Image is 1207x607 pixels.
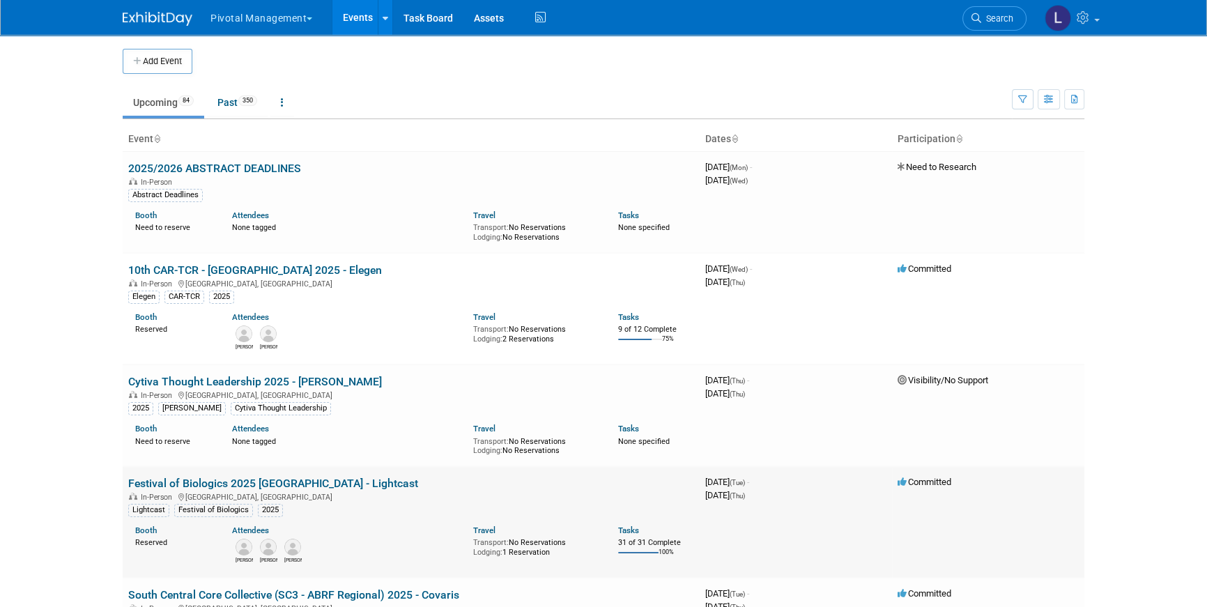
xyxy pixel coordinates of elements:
[128,375,382,388] a: Cytiva Thought Leadership 2025 - [PERSON_NAME]
[730,492,745,500] span: (Thu)
[232,210,269,220] a: Attendees
[141,391,176,400] span: In-Person
[705,277,745,287] span: [DATE]
[473,233,502,242] span: Lodging:
[898,263,951,274] span: Committed
[236,555,253,564] div: Scott Brouilette
[135,312,157,322] a: Booth
[260,539,277,555] img: Carrie Maynard
[618,525,639,535] a: Tasks
[128,162,301,175] a: 2025/2026 ABSTRACT DEADLINES
[662,335,674,354] td: 75%
[232,220,463,233] div: None tagged
[123,12,192,26] img: ExhibitDay
[232,312,269,322] a: Attendees
[141,279,176,289] span: In-Person
[473,424,495,433] a: Travel
[128,588,459,601] a: South Central Core Collective (SC3 - ABRF Regional) 2025 - Covaris
[473,335,502,344] span: Lodging:
[892,128,1084,151] th: Participation
[898,375,988,385] span: Visibility/No Support
[618,437,670,446] span: None specified
[238,95,257,106] span: 350
[747,588,749,599] span: -
[236,325,252,342] img: Connor Wies
[231,402,331,415] div: Cytiva Thought Leadership
[135,535,211,548] div: Reserved
[705,588,749,599] span: [DATE]
[236,539,252,555] img: Scott Brouilette
[618,325,694,335] div: 9 of 12 Complete
[174,504,253,516] div: Festival of Biologics
[618,223,670,232] span: None specified
[209,291,234,303] div: 2025
[129,391,137,398] img: In-Person Event
[473,535,597,557] div: No Reservations 1 Reservation
[898,477,951,487] span: Committed
[135,434,211,447] div: Need to reserve
[705,162,752,172] span: [DATE]
[473,220,597,242] div: No Reservations No Reservations
[473,322,597,344] div: No Reservations 2 Reservations
[962,6,1027,31] a: Search
[135,322,211,335] div: Reserved
[618,424,639,433] a: Tasks
[730,377,745,385] span: (Thu)
[1045,5,1071,31] img: Leslie Pelton
[128,263,382,277] a: 10th CAR-TCR - [GEOGRAPHIC_DATA] 2025 - Elegen
[153,133,160,144] a: Sort by Event Name
[232,434,463,447] div: None tagged
[473,325,509,334] span: Transport:
[232,525,269,535] a: Attendees
[123,89,204,116] a: Upcoming84
[750,263,752,274] span: -
[705,375,749,385] span: [DATE]
[128,291,160,303] div: Elegen
[123,128,700,151] th: Event
[898,588,951,599] span: Committed
[705,477,749,487] span: [DATE]
[232,424,269,433] a: Attendees
[141,493,176,502] span: In-Person
[141,178,176,187] span: In-Person
[955,133,962,144] a: Sort by Participation Type
[618,538,694,548] div: 31 of 31 Complete
[128,504,169,516] div: Lightcast
[135,424,157,433] a: Booth
[135,210,157,220] a: Booth
[730,164,748,171] span: (Mon)
[258,504,283,516] div: 2025
[135,525,157,535] a: Booth
[473,538,509,547] span: Transport:
[473,446,502,455] span: Lodging:
[750,162,752,172] span: -
[705,490,745,500] span: [DATE]
[473,223,509,232] span: Transport:
[473,437,509,446] span: Transport:
[731,133,738,144] a: Sort by Start Date
[473,210,495,220] a: Travel
[284,539,301,555] img: Megan Gottlieb
[128,402,153,415] div: 2025
[158,402,226,415] div: [PERSON_NAME]
[730,177,748,185] span: (Wed)
[178,95,194,106] span: 84
[898,162,976,172] span: Need to Research
[705,263,752,274] span: [DATE]
[128,389,694,400] div: [GEOGRAPHIC_DATA], [GEOGRAPHIC_DATA]
[284,555,302,564] div: Megan Gottlieb
[705,175,748,185] span: [DATE]
[618,312,639,322] a: Tasks
[164,291,204,303] div: CAR-TCR
[747,477,749,487] span: -
[135,220,211,233] div: Need to reserve
[260,555,277,564] div: Carrie Maynard
[473,312,495,322] a: Travel
[207,89,268,116] a: Past350
[618,210,639,220] a: Tasks
[700,128,892,151] th: Dates
[128,477,418,490] a: Festival of Biologics 2025 [GEOGRAPHIC_DATA] - Lightcast
[129,493,137,500] img: In-Person Event
[730,266,748,273] span: (Wed)
[659,548,674,567] td: 100%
